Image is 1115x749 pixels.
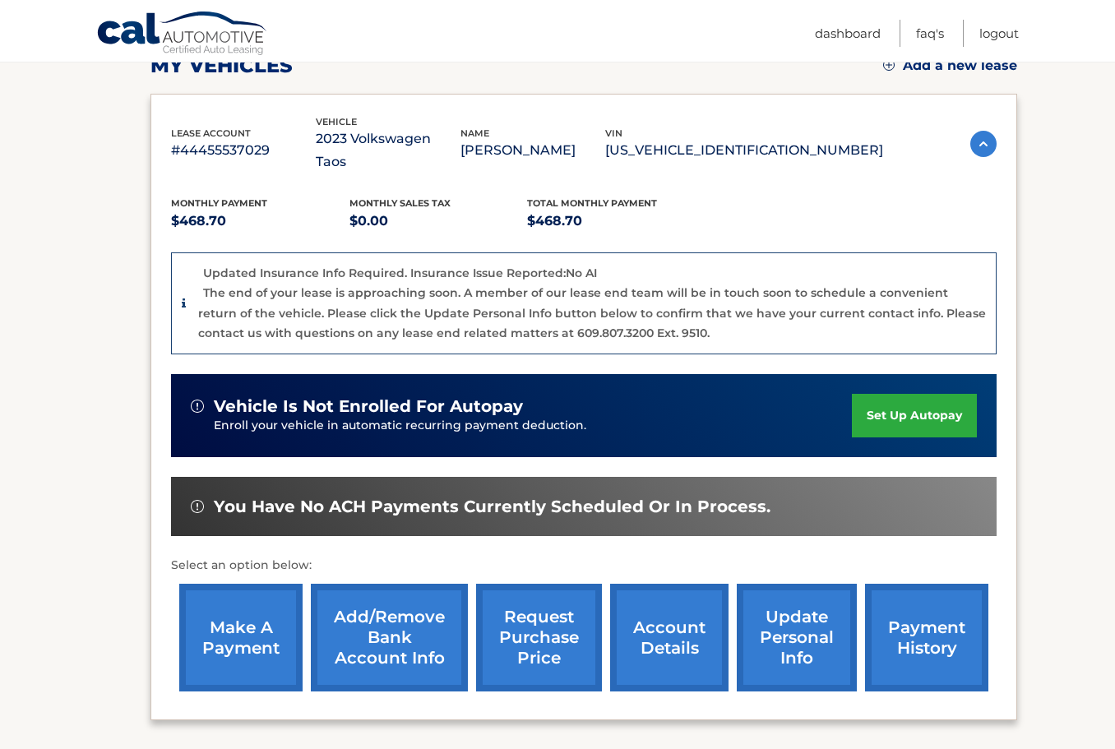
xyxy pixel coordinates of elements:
p: Select an option below: [171,556,997,576]
a: Cal Automotive [96,11,269,58]
a: Dashboard [815,20,881,47]
p: [US_VEHICLE_IDENTIFICATION_NUMBER] [605,139,883,162]
a: request purchase price [476,584,602,691]
a: set up autopay [852,394,977,437]
span: Monthly sales Tax [349,197,451,209]
img: alert-white.svg [191,500,204,513]
p: 2023 Volkswagen Taos [316,127,460,173]
p: $468.70 [171,210,349,233]
span: lease account [171,127,251,139]
p: #44455537029 [171,139,316,162]
span: Total Monthly Payment [527,197,657,209]
a: update personal info [737,584,857,691]
p: $468.70 [527,210,706,233]
img: add.svg [883,59,895,71]
span: name [460,127,489,139]
a: payment history [865,584,988,691]
span: Monthly Payment [171,197,267,209]
p: The end of your lease is approaching soon. A member of our lease end team will be in touch soon t... [198,285,986,340]
p: Enroll your vehicle in automatic recurring payment deduction. [214,417,852,435]
img: alert-white.svg [191,400,204,413]
a: FAQ's [916,20,944,47]
a: Add/Remove bank account info [311,584,468,691]
a: Add a new lease [883,58,1017,74]
span: vehicle is not enrolled for autopay [214,396,523,417]
p: [PERSON_NAME] [460,139,605,162]
span: vehicle [316,116,357,127]
a: Logout [979,20,1019,47]
a: account details [610,584,729,691]
span: You have no ACH payments currently scheduled or in process. [214,497,770,517]
img: accordion-active.svg [970,131,997,157]
p: Updated Insurance Info Required. Insurance Issue Reported:No AI [203,266,597,280]
p: $0.00 [349,210,528,233]
a: make a payment [179,584,303,691]
h2: my vehicles [150,53,293,78]
span: vin [605,127,622,139]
